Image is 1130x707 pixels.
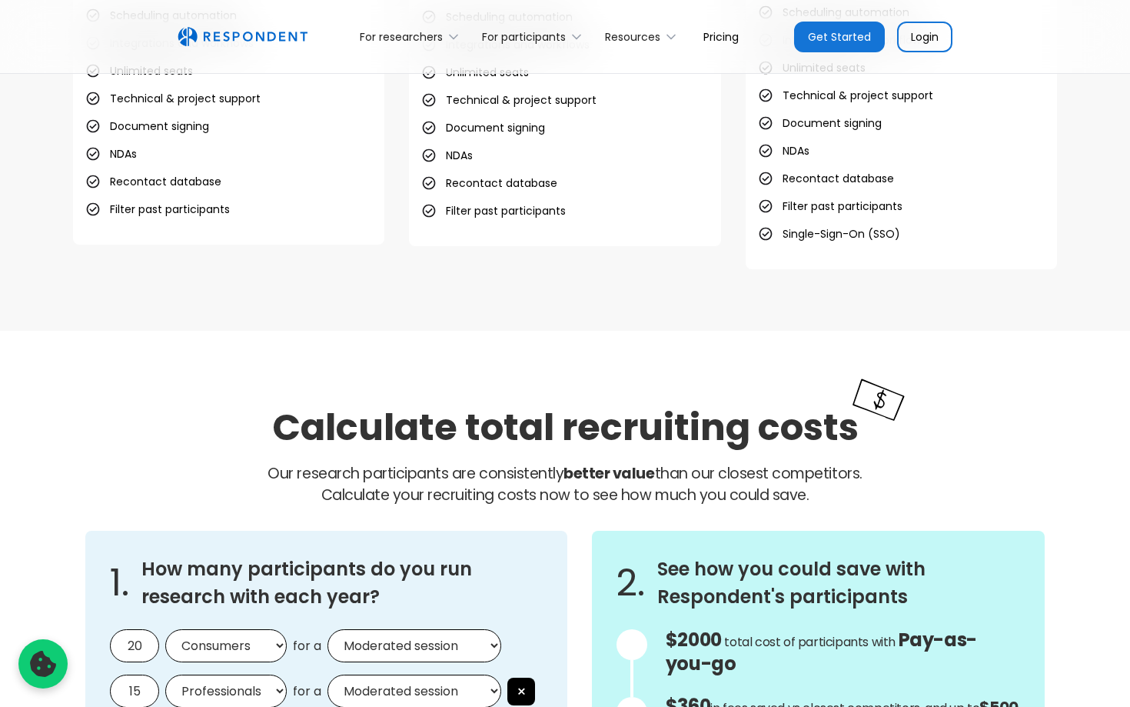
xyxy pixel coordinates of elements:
[597,18,691,55] div: Resources
[272,402,859,453] h2: Calculate total recruiting costs
[758,168,894,189] li: Recontact database
[507,678,535,705] button: ×
[657,555,1020,611] h3: See how you could save with Respondent's participants
[666,627,977,676] span: Pay-as-you-go
[85,88,261,109] li: Technical & project support
[85,463,1045,506] p: Our research participants are consistently than our closest competitors.
[758,195,902,217] li: Filter past participants
[563,463,654,484] strong: better value
[421,89,597,111] li: Technical & project support
[474,18,597,55] div: For participants
[85,143,137,165] li: NDAs
[758,140,809,162] li: NDAs
[482,29,566,45] div: For participants
[421,145,473,166] li: NDAs
[293,639,321,654] span: for a
[85,171,221,192] li: Recontact database
[758,223,900,245] li: Single-Sign-On (SSO)
[691,18,751,55] a: Pricing
[85,198,230,220] li: Filter past participants
[421,172,557,194] li: Recontact database
[293,684,321,699] span: for a
[421,200,566,222] li: Filter past participants
[794,22,885,52] a: Get Started
[724,633,896,651] span: total cost of participants with
[85,115,209,137] li: Document signing
[758,112,882,134] li: Document signing
[351,18,474,55] div: For researchers
[666,627,722,652] span: $2000
[360,29,443,45] div: For researchers
[110,575,129,591] span: 1.
[421,117,545,138] li: Document signing
[141,555,543,611] h3: How many participants do you run research with each year?
[758,85,933,106] li: Technical & project support
[605,29,660,45] div: Resources
[178,27,307,47] img: Untitled UI logotext
[321,485,809,505] span: Calculate your recruiting costs now to see how much you could save.
[617,575,645,591] span: 2.
[897,22,952,52] a: Login
[178,27,307,47] a: home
